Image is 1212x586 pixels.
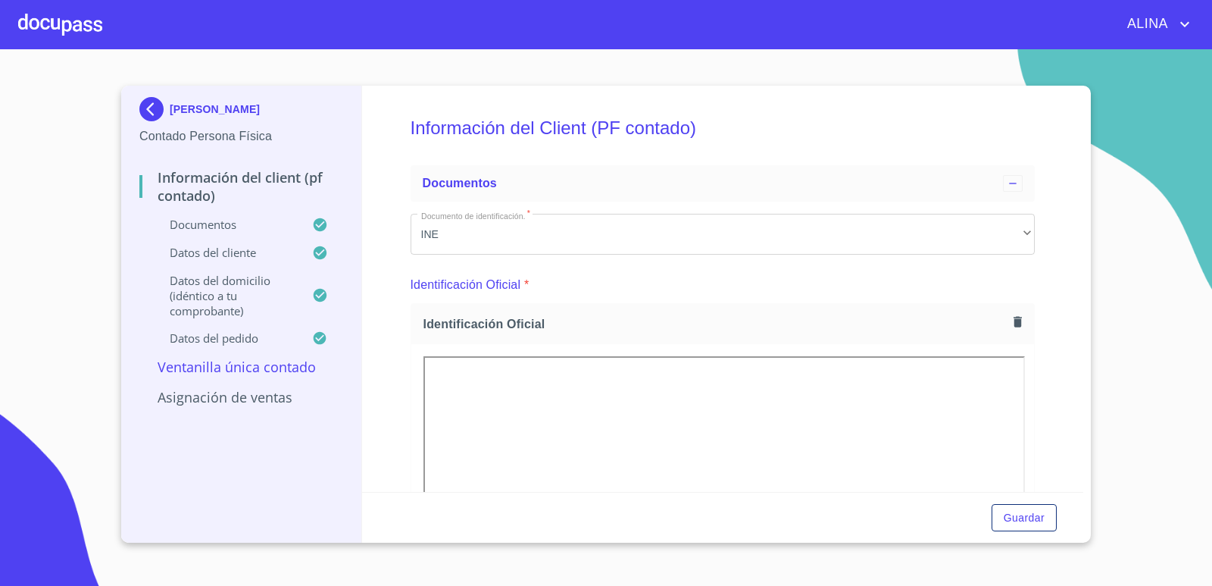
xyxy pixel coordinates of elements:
[139,331,312,346] p: Datos del pedido
[139,127,343,146] p: Contado Persona Física
[139,97,170,121] img: Docupass spot blue
[139,168,343,205] p: Información del Client (PF contado)
[411,97,1036,159] h5: Información del Client (PF contado)
[1004,509,1045,528] span: Guardar
[423,177,497,190] span: Documentos
[423,316,1007,332] span: Identificación Oficial
[170,103,260,115] p: [PERSON_NAME]
[411,165,1036,202] div: Documentos
[1116,12,1194,36] button: account of current user
[139,97,343,127] div: [PERSON_NAME]
[139,358,343,376] p: Ventanilla única contado
[411,276,521,294] p: Identificación Oficial
[411,214,1036,255] div: INE
[139,217,312,232] p: Documentos
[992,504,1057,532] button: Guardar
[139,245,312,260] p: Datos del cliente
[1116,12,1176,36] span: ALINA
[139,388,343,406] p: Asignación de Ventas
[139,273,312,318] p: Datos del domicilio (idéntico a tu comprobante)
